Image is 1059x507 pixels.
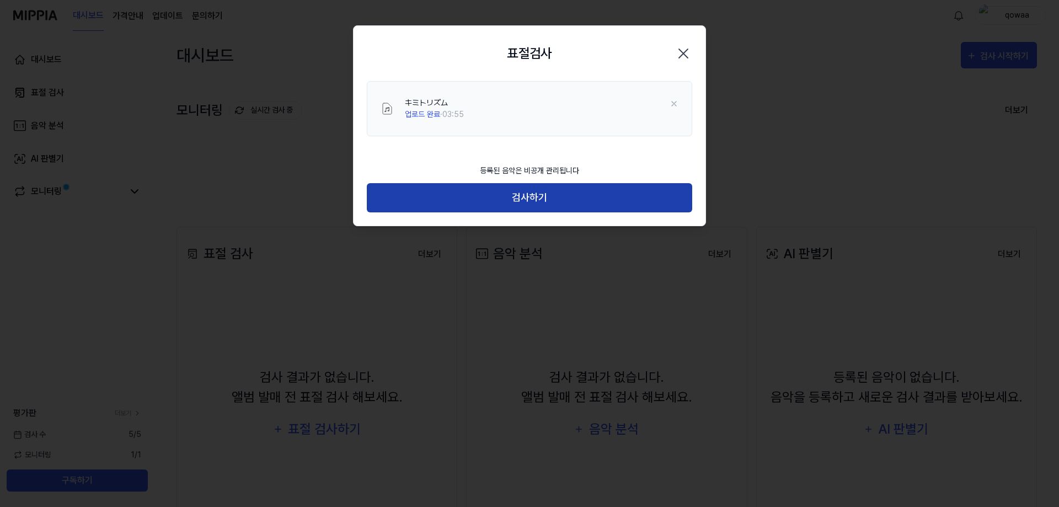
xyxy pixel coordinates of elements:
div: キミトリズム [405,97,464,109]
h2: 표절검사 [507,44,552,63]
button: 검사하기 [367,183,692,212]
span: 업로드 완료 [405,110,440,119]
img: File Select [381,102,394,115]
div: 등록된 음악은 비공개 관리됩니다 [473,158,586,183]
div: · 03:55 [405,109,464,120]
